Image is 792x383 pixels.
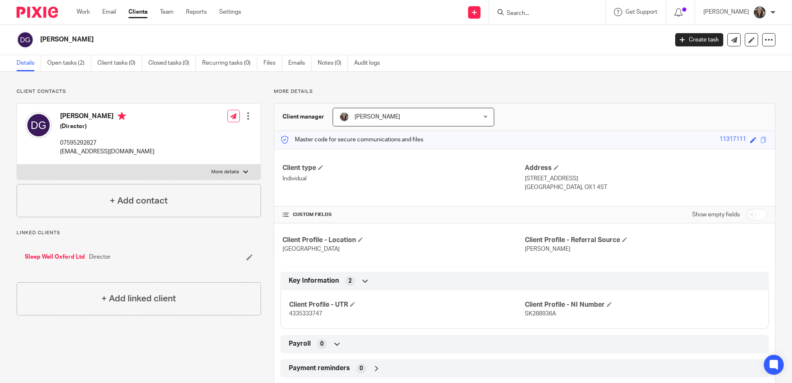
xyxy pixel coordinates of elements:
p: [STREET_ADDRESS] [525,175,767,183]
span: Key Information [289,276,339,285]
span: [GEOGRAPHIC_DATA] [283,246,340,252]
span: SK288936A [525,311,556,317]
a: Notes (0) [318,55,348,71]
p: [GEOGRAPHIC_DATA], OX1 4ST [525,183,767,191]
a: Team [160,8,174,16]
p: [PERSON_NAME] [703,8,749,16]
h2: [PERSON_NAME] [40,35,538,44]
p: Linked clients [17,230,261,236]
a: Sleep Well Oxford Ltd [25,253,85,261]
span: 2 [348,277,352,285]
h5: (Director) [60,122,155,131]
p: Individual [283,175,524,183]
a: Reports [186,8,207,16]
p: [EMAIL_ADDRESS][DOMAIN_NAME] [60,148,155,156]
img: svg%3E [17,31,34,48]
h4: Client Profile - UTR [289,301,524,309]
h4: Client Profile - NI Number [525,301,760,309]
h4: Client Profile - Referral Source [525,236,767,245]
a: Details [17,55,41,71]
span: Get Support [625,9,657,15]
p: 07595292827 [60,139,155,147]
img: Profile%20photo.jpg [753,6,766,19]
h4: [PERSON_NAME] [60,112,155,122]
h4: Address [525,164,767,172]
img: svg%3E [25,112,52,138]
h3: Client manager [283,113,324,121]
a: Settings [219,8,241,16]
a: Email [102,8,116,16]
i: Primary [118,112,126,120]
label: Show empty fields [692,211,740,219]
span: Payment reminders [289,364,350,373]
a: Recurring tasks (0) [202,55,257,71]
p: More details [211,169,239,175]
span: 0 [320,340,324,348]
p: Master code for secure communications and files [280,136,423,144]
span: Payroll [289,339,311,348]
a: Create task [675,33,723,46]
a: Open tasks (2) [47,55,91,71]
a: Client tasks (0) [97,55,142,71]
img: Pixie [17,7,58,18]
h4: + Add linked client [101,292,176,305]
p: Client contacts [17,88,261,95]
input: Search [506,10,580,17]
a: Emails [288,55,311,71]
span: Director [89,253,111,261]
a: Files [263,55,282,71]
img: Profile%20photo.jpg [339,112,349,122]
h4: Client Profile - Location [283,236,524,245]
span: 4335333747 [289,311,322,317]
h4: + Add contact [110,194,168,207]
span: [PERSON_NAME] [355,114,400,120]
span: 0 [360,364,363,373]
span: [PERSON_NAME] [525,246,570,252]
a: Audit logs [354,55,386,71]
div: 11317111 [720,135,746,145]
h4: Client type [283,164,524,172]
a: Work [77,8,90,16]
p: More details [274,88,775,95]
h4: CUSTOM FIELDS [283,211,524,218]
a: Closed tasks (0) [148,55,196,71]
a: Clients [128,8,147,16]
